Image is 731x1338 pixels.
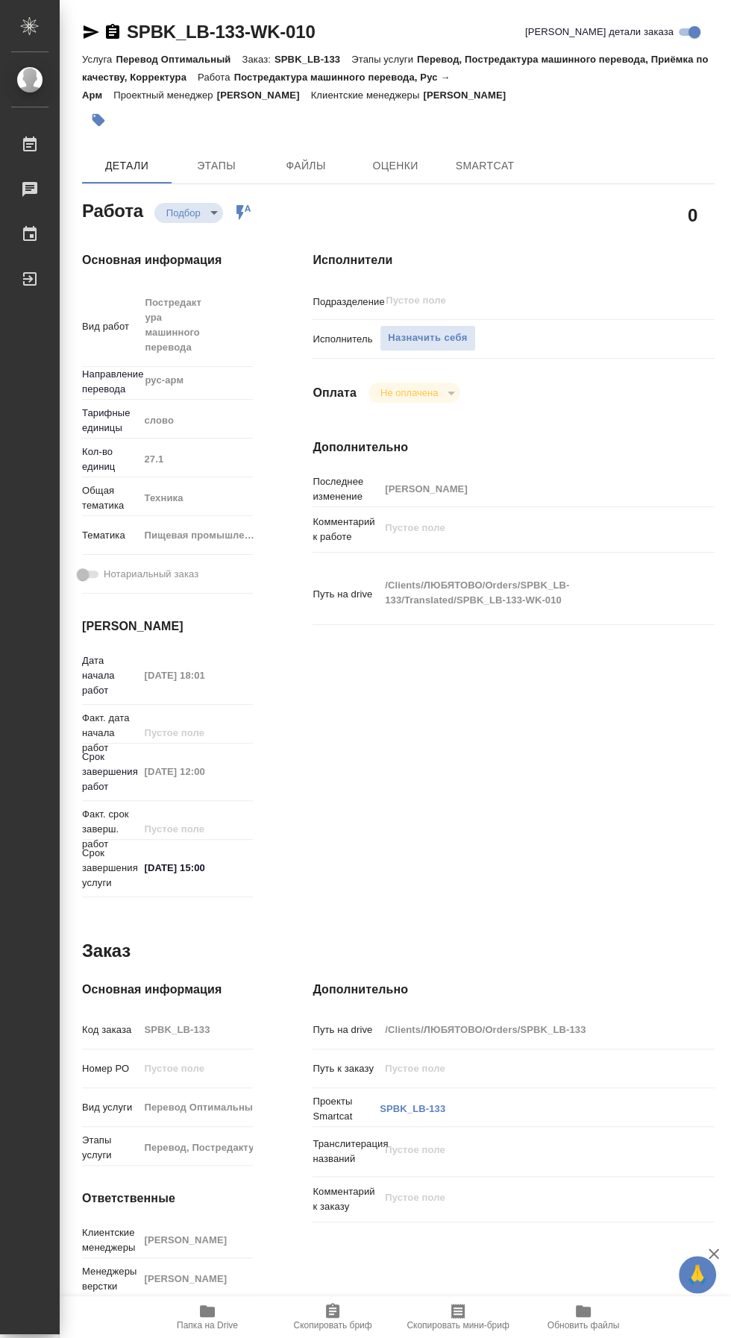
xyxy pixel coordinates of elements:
[313,1137,380,1166] p: Транслитерация названий
[82,406,139,436] p: Тарифные единицы
[313,474,380,504] p: Последнее изменение
[82,1225,139,1255] p: Клиентские менеджеры
[139,1058,253,1079] input: Пустое поле
[313,332,380,347] p: Исполнитель
[82,72,450,101] p: Постредактура машинного перевода, Рус → Арм
[380,1058,681,1079] input: Пустое поле
[139,448,253,470] input: Пустое поле
[82,750,139,794] p: Срок завершения работ
[139,486,274,511] div: Техника
[139,1229,253,1251] input: Пустое поле
[384,292,646,310] input: Пустое поле
[82,23,100,41] button: Скопировать ссылку для ЯМессенджера
[82,1100,139,1115] p: Вид услуги
[313,384,357,402] h4: Оплата
[162,207,205,219] button: Подбор
[525,25,674,40] span: [PERSON_NAME] детали заказа
[313,1094,380,1124] p: Проекты Smartcat
[388,330,467,347] span: Назначить себя
[82,319,139,334] p: Вид работ
[313,587,380,602] p: Путь на drive
[274,54,351,65] p: SPBK_LB-133
[139,408,274,433] div: слово
[82,196,143,223] h2: Работа
[139,665,253,686] input: Пустое поле
[313,251,715,269] h4: Исполнители
[139,1137,253,1158] input: Пустое поле
[82,528,139,543] p: Тематика
[181,157,252,175] span: Этапы
[82,445,139,474] p: Кол-во единиц
[313,1061,380,1076] p: Путь к заказу
[380,573,681,613] textarea: /Clients/ЛЮБЯТОВО/Orders/SPBK_LB-133/Translated/SPBK_LB-133-WK-010
[139,761,253,782] input: Пустое поле
[82,1264,139,1294] p: Менеджеры верстки
[91,157,163,175] span: Детали
[82,846,139,891] p: Срок завершения услуги
[380,1103,445,1114] a: SPBK_LB-133
[154,203,223,223] div: Подбор
[82,367,139,397] p: Направление перевода
[270,157,342,175] span: Файлы
[116,54,242,65] p: Перевод Оптимальный
[521,1296,646,1338] button: Обновить файлы
[313,1023,380,1037] p: Путь на drive
[82,653,139,698] p: Дата начала работ
[313,1184,380,1214] p: Комментарий к заказу
[217,89,311,101] p: [PERSON_NAME]
[380,1019,681,1040] input: Пустое поле
[313,515,380,544] p: Комментарий к работе
[82,1023,139,1037] p: Код заказа
[313,981,715,999] h4: Дополнительно
[270,1296,395,1338] button: Скопировать бриф
[104,567,198,582] span: Нотариальный заказ
[82,981,253,999] h4: Основная информация
[198,72,234,83] p: Работа
[368,383,460,403] div: Подбор
[139,818,253,840] input: Пустое поле
[82,1061,139,1076] p: Номер РО
[293,1320,371,1331] span: Скопировать бриф
[139,523,274,548] div: Пищевая промышленность
[82,54,116,65] p: Услуга
[82,104,115,136] button: Добавить тэг
[679,1256,716,1293] button: 🙏
[688,202,697,227] h2: 0
[313,295,380,310] p: Подразделение
[242,54,274,65] p: Заказ:
[360,157,431,175] span: Оценки
[449,157,521,175] span: SmartCat
[380,478,681,500] input: Пустое поле
[380,325,475,351] button: Назначить себя
[82,483,139,513] p: Общая тематика
[82,1133,139,1163] p: Этапы услуги
[139,722,253,744] input: Пустое поле
[82,711,139,756] p: Факт. дата начала работ
[139,1096,253,1118] input: Пустое поле
[177,1320,238,1331] span: Папка на Drive
[395,1296,521,1338] button: Скопировать мини-бриф
[82,807,139,852] p: Факт. срок заверш. работ
[407,1320,509,1331] span: Скопировать мини-бриф
[311,89,424,101] p: Клиентские менеджеры
[82,251,253,269] h4: Основная информация
[139,857,253,879] input: ✎ Введи что-нибудь
[313,439,715,456] h4: Дополнительно
[351,54,417,65] p: Этапы услуги
[376,386,442,399] button: Не оплачена
[113,89,216,101] p: Проектный менеджер
[423,89,517,101] p: [PERSON_NAME]
[145,1296,270,1338] button: Папка на Drive
[82,939,131,963] h2: Заказ
[127,22,315,42] a: SPBK_LB-133-WK-010
[139,1019,253,1040] input: Пустое поле
[104,23,122,41] button: Скопировать ссылку
[685,1259,710,1290] span: 🙏
[139,1268,253,1290] input: Пустое поле
[82,1190,253,1207] h4: Ответственные
[548,1320,620,1331] span: Обновить файлы
[82,618,253,635] h4: [PERSON_NAME]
